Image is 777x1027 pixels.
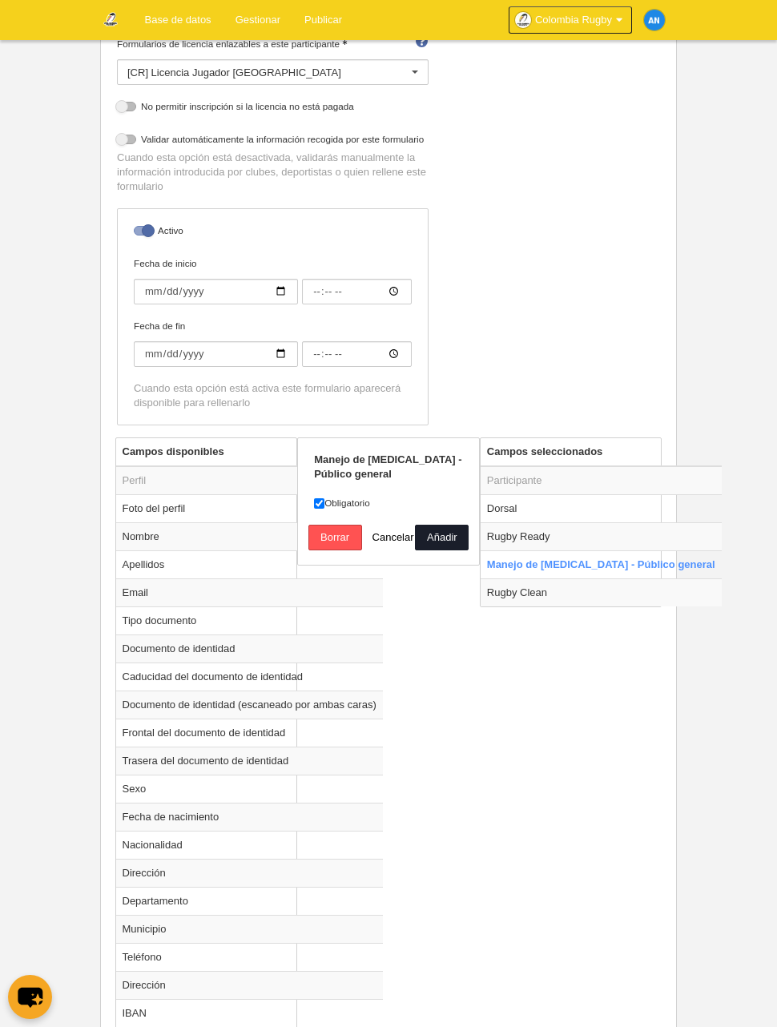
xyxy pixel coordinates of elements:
td: Manejo de [MEDICAL_DATA] - Público general [481,550,722,578]
img: Oanpu9v8aySI.30x30.jpg [515,12,531,28]
td: Email [116,578,383,606]
button: chat-button [8,975,52,1019]
td: Rugby Clean [481,578,722,606]
input: Fecha de inicio [302,279,412,304]
label: No permitir inscripción si la licencia no está pagada [117,99,429,118]
td: Tipo documento [116,606,383,634]
label: Activo [134,224,412,242]
td: Documento de identidad (escaneado por ambas caras) [116,691,383,719]
button: Cancelar [362,525,416,550]
span: Colombia Rugby [535,12,612,28]
td: Dorsal [481,494,722,522]
td: IBAN [116,999,383,1027]
td: Apellidos [116,550,383,578]
input: Fecha de fin [134,341,298,367]
td: Perfil [116,466,383,495]
input: Fecha de inicio [134,279,298,304]
td: Documento de identidad [116,634,383,663]
label: Validar automáticamente la información recogida por este formulario [117,132,429,151]
td: Trasera del documento de identidad [116,747,383,775]
img: Colombia Rugby [101,10,120,29]
td: Rugby Ready [481,522,722,550]
button: Añadir [415,525,469,550]
td: Sexo [116,775,383,803]
p: Cuando esta opción está desactivada, validarás manualmente la información introducida por clubes,... [117,151,429,194]
td: Nacionalidad [116,831,383,859]
img: c2l6ZT0zMHgzMCZmcz05JnRleHQ9QU4mYmc9MWU4OGU1.png [644,10,665,30]
label: Obligatorio [314,496,463,510]
div: Cuando esta opción está activa este formulario aparecerá disponible para rellenarlo [134,381,412,410]
td: Municipio [116,915,383,943]
td: Frontal del documento de identidad [116,719,383,747]
th: Campos disponibles [116,438,383,466]
td: Nombre [116,522,383,550]
i: Obligatorio [342,40,347,45]
input: Obligatorio [314,498,324,509]
strong: Manejo de [MEDICAL_DATA] - Público general [314,453,461,480]
td: Dirección [116,971,383,999]
span: [CR] Licencia Jugador [GEOGRAPHIC_DATA] [127,66,341,79]
td: Dirección [116,859,383,887]
td: Teléfono [116,943,383,971]
td: Departamento [116,887,383,915]
td: Foto del perfil [116,494,383,522]
label: Fecha de inicio [134,256,412,304]
button: Borrar [308,525,362,550]
td: Fecha de nacimiento [116,803,383,831]
label: Formularios de licencia enlazables a este participante [117,37,429,51]
th: Campos seleccionados [481,438,722,466]
input: Fecha de fin [302,341,412,367]
td: Participante [481,466,722,495]
td: Caducidad del documento de identidad [116,663,383,691]
a: Colombia Rugby [509,6,632,34]
label: Fecha de fin [134,319,412,367]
